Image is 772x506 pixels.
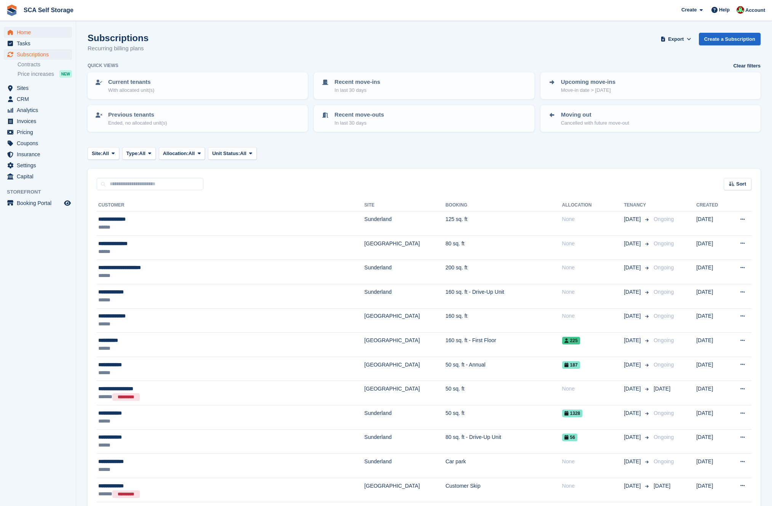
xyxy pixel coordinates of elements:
[364,405,446,429] td: Sunderland
[4,149,72,160] a: menu
[212,150,240,157] span: Unit Status:
[4,138,72,149] a: menu
[562,385,624,393] div: None
[624,385,642,393] span: [DATE]
[446,235,562,260] td: 80 sq. ft
[63,199,72,208] a: Preview store
[18,70,72,78] a: Price increases NEW
[446,211,562,236] td: 125 sq. ft
[696,260,728,284] td: [DATE]
[446,429,562,454] td: 80 sq. ft - Drive-Up Unit
[696,308,728,333] td: [DATE]
[562,312,624,320] div: None
[108,110,167,119] p: Previous tenants
[334,78,380,86] p: Recent move-ins
[4,171,72,182] a: menu
[562,199,624,211] th: Allocation
[562,410,583,417] span: 1328
[561,110,629,119] p: Moving out
[624,336,642,344] span: [DATE]
[88,44,149,53] p: Recurring billing plans
[88,147,119,160] button: Site: All
[334,86,380,94] p: In last 30 days
[654,216,674,222] span: Ongoing
[562,288,624,296] div: None
[696,211,728,236] td: [DATE]
[364,308,446,333] td: [GEOGRAPHIC_DATA]
[17,149,62,160] span: Insurance
[624,312,642,320] span: [DATE]
[745,6,765,14] span: Account
[696,235,728,260] td: [DATE]
[654,434,674,440] span: Ongoing
[624,215,642,223] span: [DATE]
[624,361,642,369] span: [DATE]
[17,27,62,38] span: Home
[696,357,728,381] td: [DATE]
[446,260,562,284] td: 200 sq. ft
[364,429,446,454] td: Sunderland
[624,288,642,296] span: [DATE]
[562,361,580,369] span: 187
[315,106,533,131] a: Recent move-outs In last 30 days
[17,105,62,115] span: Analytics
[696,429,728,454] td: [DATE]
[561,86,615,94] p: Move-in date > [DATE]
[334,119,384,127] p: In last 30 days
[92,150,102,157] span: Site:
[17,116,62,126] span: Invoices
[562,337,580,344] span: 225
[364,260,446,284] td: Sunderland
[21,4,77,16] a: SCA Self Storage
[364,211,446,236] td: Sunderland
[562,482,624,490] div: None
[17,138,62,149] span: Coupons
[17,83,62,93] span: Sites
[654,386,670,392] span: [DATE]
[4,160,72,171] a: menu
[696,381,728,405] td: [DATE]
[562,240,624,248] div: None
[4,49,72,60] a: menu
[659,33,693,45] button: Export
[17,198,62,208] span: Booking Portal
[364,478,446,502] td: [GEOGRAPHIC_DATA]
[315,73,533,98] a: Recent move-ins In last 30 days
[4,127,72,138] a: menu
[737,6,744,14] img: Dale Chapman
[102,150,109,157] span: All
[364,357,446,381] td: [GEOGRAPHIC_DATA]
[364,381,446,405] td: [GEOGRAPHIC_DATA]
[624,240,642,248] span: [DATE]
[4,105,72,115] a: menu
[562,215,624,223] div: None
[4,27,72,38] a: menu
[108,119,167,127] p: Ended, no allocated unit(s)
[446,284,562,308] td: 160 sq. ft - Drive-Up Unit
[446,333,562,357] td: 160 sq. ft - First Floor
[6,5,18,16] img: stora-icon-8386f47178a22dfd0bd8f6a31ec36ba5ce8667c1dd55bd0f319d3a0aa187defe.svg
[88,106,307,131] a: Previous tenants Ended, no allocated unit(s)
[163,150,189,157] span: Allocation:
[654,264,674,271] span: Ongoing
[624,458,642,466] span: [DATE]
[624,199,651,211] th: Tenancy
[654,313,674,319] span: Ongoing
[696,199,728,211] th: Created
[334,110,384,119] p: Recent move-outs
[696,478,728,502] td: [DATE]
[446,454,562,478] td: Car park
[88,73,307,98] a: Current tenants With allocated unit(s)
[4,83,72,93] a: menu
[562,458,624,466] div: None
[88,33,149,43] h1: Subscriptions
[88,62,118,69] h6: Quick views
[17,171,62,182] span: Capital
[240,150,246,157] span: All
[561,78,615,86] p: Upcoming move-ins
[17,160,62,171] span: Settings
[733,62,761,70] a: Clear filters
[17,49,62,60] span: Subscriptions
[364,333,446,357] td: [GEOGRAPHIC_DATA]
[719,6,730,14] span: Help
